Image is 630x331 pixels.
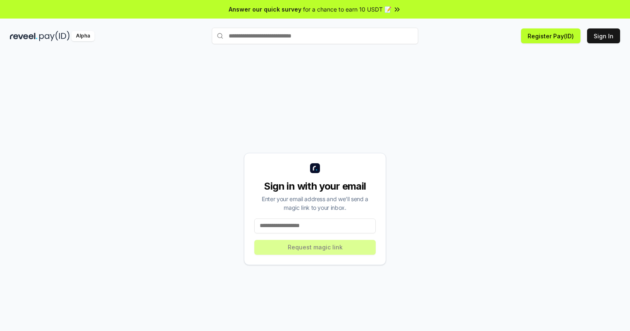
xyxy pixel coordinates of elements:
img: reveel_dark [10,31,38,41]
button: Register Pay(ID) [521,28,580,43]
div: Enter your email address and we’ll send a magic link to your inbox. [254,195,376,212]
span: for a chance to earn 10 USDT 📝 [303,5,391,14]
button: Sign In [587,28,620,43]
span: Answer our quick survey [229,5,301,14]
img: logo_small [310,163,320,173]
div: Alpha [71,31,95,41]
div: Sign in with your email [254,180,376,193]
img: pay_id [39,31,70,41]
